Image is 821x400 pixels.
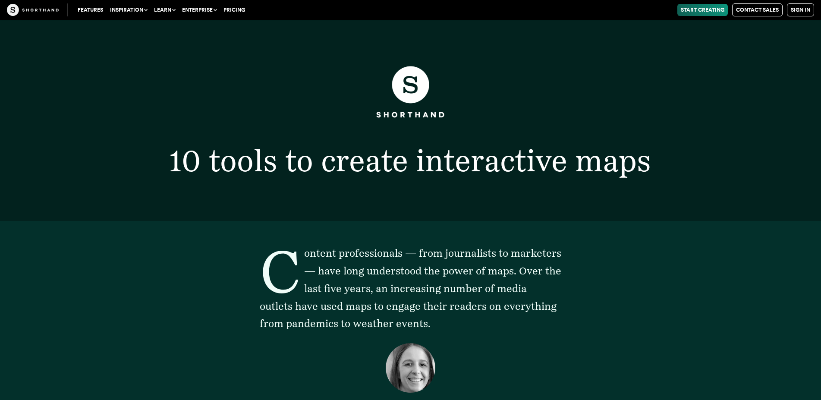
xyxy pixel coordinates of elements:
[677,4,728,16] a: Start Creating
[151,4,179,16] button: Learn
[260,247,561,330] span: Content professionals — from journalists to marketers — have long understood the power of maps. O...
[732,3,783,16] a: Contact Sales
[7,4,59,16] img: The Craft
[179,4,220,16] button: Enterprise
[74,4,107,16] a: Features
[107,4,151,16] button: Inspiration
[220,4,249,16] a: Pricing
[787,3,814,16] a: Sign in
[130,145,691,176] h1: 10 tools to create interactive maps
